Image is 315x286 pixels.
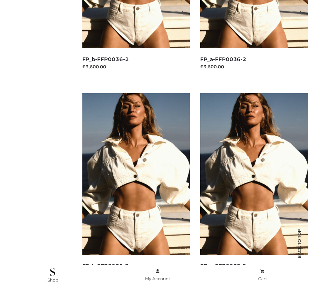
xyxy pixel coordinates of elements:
img: .Shop [50,268,55,276]
a: FP_a-FFP0036-2 [200,56,246,62]
span: Cart [258,276,267,281]
div: £3,600.00 [82,63,190,70]
a: FP_a-FFP0035-2 [200,263,246,269]
a: FP_b-FFP0036-2 [82,56,129,62]
span: .Shop [47,277,58,283]
a: Cart [210,267,315,283]
span: My Account [145,276,170,281]
div: £3,600.00 [200,63,308,70]
span: Back to top [291,241,308,258]
a: My Account [105,267,210,283]
a: FP_b-FFP0035-2 [82,263,129,269]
